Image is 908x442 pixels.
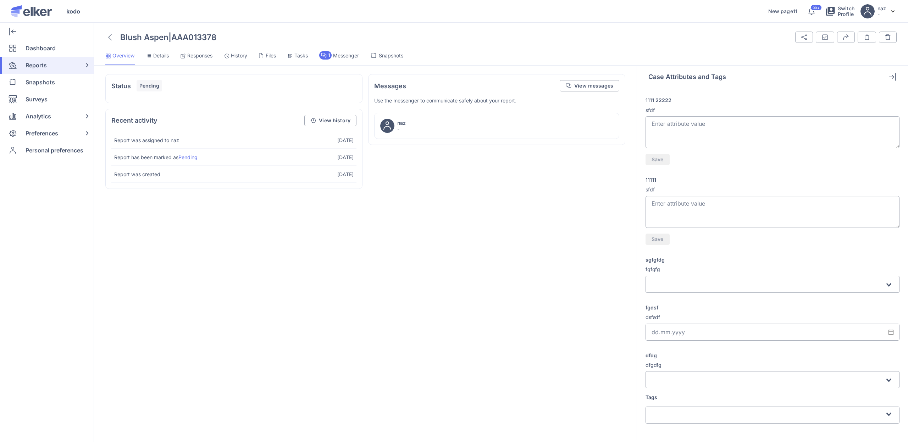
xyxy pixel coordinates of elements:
span: View history [319,118,350,123]
span: Snapshots [379,52,403,59]
span: 1 [328,52,330,58]
img: avatar [380,119,394,133]
span: Overview [112,52,135,59]
p: [DATE] [337,154,354,161]
span: kodo [66,7,80,16]
a: New page11 [768,9,797,14]
label: fgdsf [646,304,899,311]
span: AAA013378 [171,32,216,42]
span: Pending [139,82,159,89]
h3: Case Attributes and Tags [648,73,726,80]
label: dfdg [646,352,899,359]
div: Use the messenger to communicate safely about your report. [374,97,619,104]
div: Search for option [646,371,899,388]
div: Search for option [646,276,899,293]
span: Analytics [26,108,51,125]
span: Blush Aspen [120,32,168,42]
span: Messenger [333,52,359,59]
h4: Recent activity [111,116,157,125]
span: Personal preferences [26,142,83,159]
p: dsfsdf [646,314,899,321]
p: [DATE] [337,171,354,178]
span: Dashboard [26,40,56,57]
span: Tasks [294,52,308,59]
p: fgfgfg [646,266,899,273]
span: Pending [178,154,198,160]
span: View messages [574,83,613,88]
span: Details [153,52,169,59]
p: sfdf [646,186,899,193]
span: History [231,52,247,59]
span: Reports [26,57,47,74]
span: Switch Profile [838,6,855,17]
span: Preferences [26,125,58,142]
label: 1111 22222 [646,97,899,103]
button: View messages [560,80,619,91]
label: sgfgfdg [646,256,899,263]
button: View history [304,115,356,126]
p: sfdf [646,107,899,114]
img: Elker [11,5,52,17]
span: | [168,32,171,42]
label: Tags [646,394,899,401]
label: 11111 [646,177,899,183]
p: [DATE] [337,137,354,144]
input: Search for option [652,281,885,289]
p: Report was assigned to naz [114,137,179,144]
h4: Status [111,81,131,91]
h5: naz [397,120,406,126]
img: svg%3e [891,10,895,12]
p: - [397,126,406,132]
span: Responses [187,52,212,59]
img: avatar [860,4,875,18]
h4: Messages [374,81,406,91]
p: dfgdfg [646,362,899,369]
input: dd.mm.yyyy [646,324,899,341]
p: Report has been marked as [114,154,200,161]
span: Snapshots [26,74,55,91]
span: Files [266,52,276,59]
img: notes [864,34,870,40]
h5: naz [877,5,886,11]
img: svg%3e [885,34,891,40]
span: Surveys [26,91,48,108]
div: Search for option [646,407,899,424]
img: export [843,34,849,40]
input: Search for option [652,376,885,385]
img: svg%3e [310,118,316,123]
span: 99+ [813,6,819,10]
p: - [877,11,886,17]
p: Report was created [114,171,160,178]
input: Search for option [652,410,885,418]
img: svg%3e [801,34,807,40]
